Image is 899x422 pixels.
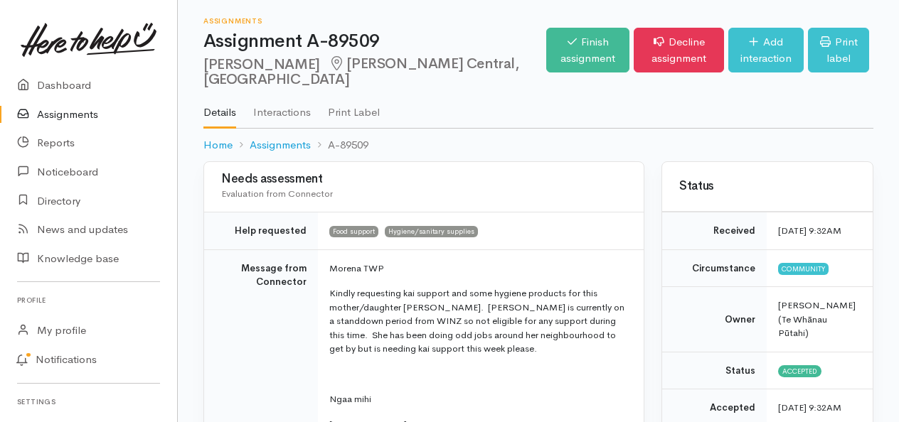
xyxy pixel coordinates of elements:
a: Print Label [328,87,380,127]
span: [PERSON_NAME] (Te Whānau Pūtahi) [778,299,856,339]
span: Community [778,263,829,274]
td: Status [662,352,767,389]
p: Kindly requesting kai support and some hygiene products for this mother/daughter [PERSON_NAME]. [... [329,286,627,356]
time: [DATE] 9:32AM [778,401,841,413]
a: Assignments [250,137,311,153]
h6: Profile [17,291,160,310]
a: Home [203,137,233,153]
h3: Status [679,180,856,193]
a: Add interaction [728,28,804,72]
li: A-89509 [311,137,368,153]
p: Morena TWP [329,261,627,276]
a: Finish assignment [546,28,629,72]
td: Circumstance [662,249,767,287]
span: [PERSON_NAME] Central, [GEOGRAPHIC_DATA] [203,55,519,88]
span: Hygiene/sanitary supplies [385,226,478,237]
h6: Assignments [203,17,546,25]
time: [DATE] 9:32AM [778,224,841,237]
a: Interactions [253,87,311,127]
span: Food support [329,226,378,237]
p: Ngaa mihi [329,392,627,406]
td: Received [662,212,767,250]
span: Accepted [778,365,821,377]
h1: Assignment A-89509 [203,31,546,52]
h3: Needs assessment [221,173,627,186]
a: Details [203,87,236,129]
nav: breadcrumb [203,129,873,162]
a: Decline assignment [634,28,723,72]
td: Help requested [204,212,318,250]
h2: [PERSON_NAME] [203,56,546,88]
h6: Settings [17,392,160,411]
span: Evaluation from Connector [221,188,333,200]
td: Owner [662,287,767,352]
a: Print label [808,28,869,72]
